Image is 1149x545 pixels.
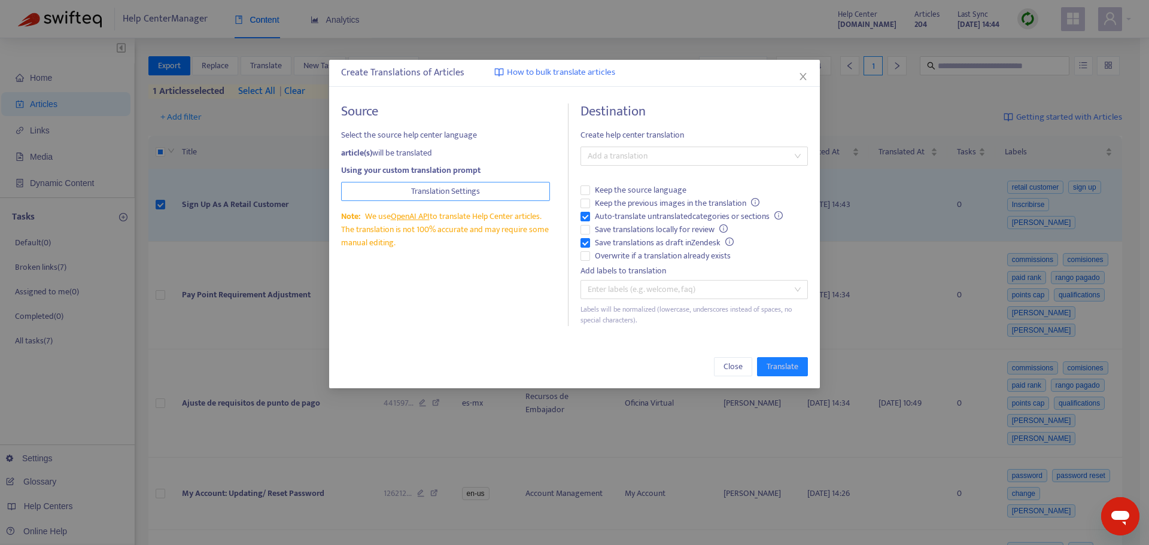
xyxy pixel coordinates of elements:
[494,66,615,80] a: How to bulk translate articles
[341,164,550,177] div: Using your custom translation prompt
[590,223,732,236] span: Save translations locally for review
[590,210,788,223] span: Auto-translate untranslated categories or sections
[391,209,430,223] a: OpenAI API
[751,198,759,206] span: info-circle
[580,304,808,327] div: Labels will be normalized (lowercase, underscores instead of spaces, no special characters).
[507,66,615,80] span: How to bulk translate articles
[590,197,764,210] span: Keep the previous images in the translation
[341,210,550,249] div: We use to translate Help Center articles. The translation is not 100% accurate and may require so...
[494,68,504,77] img: image-link
[341,129,550,142] span: Select the source help center language
[590,184,691,197] span: Keep the source language
[590,236,738,249] span: Save translations as draft in Zendesk
[724,360,743,373] span: Close
[580,129,808,142] span: Create help center translation
[411,185,480,198] span: Translation Settings
[590,249,735,263] span: Overwrite if a translation already exists
[341,146,372,160] strong: article(s)
[725,238,734,246] span: info-circle
[1101,497,1139,535] iframe: Button to launch messaging window
[341,182,550,201] button: Translation Settings
[580,264,808,278] div: Add labels to translation
[341,147,550,160] div: will be translated
[798,72,808,81] span: close
[341,209,360,223] span: Note:
[797,70,810,83] button: Close
[580,103,808,120] h4: Destination
[774,211,783,220] span: info-circle
[341,66,808,80] div: Create Translations of Articles
[714,357,752,376] button: Close
[757,357,808,376] button: Translate
[341,103,550,120] h4: Source
[719,224,728,233] span: info-circle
